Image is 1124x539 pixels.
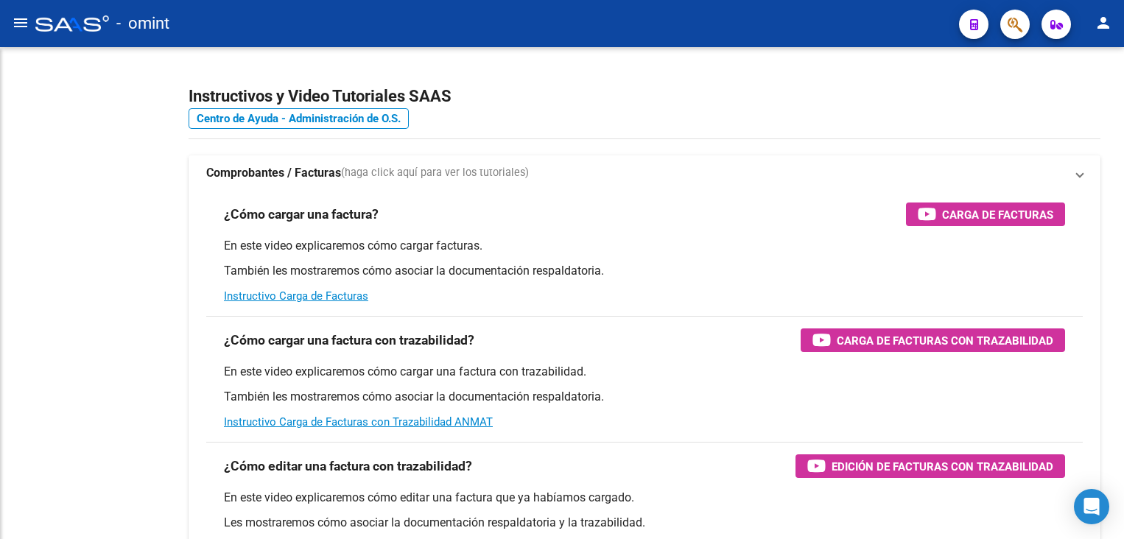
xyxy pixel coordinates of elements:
[224,289,368,303] a: Instructivo Carga de Facturas
[224,389,1065,405] p: También les mostraremos cómo asociar la documentación respaldatoria.
[224,415,493,429] a: Instructivo Carga de Facturas con Trazabilidad ANMAT
[801,328,1065,352] button: Carga de Facturas con Trazabilidad
[224,263,1065,279] p: También les mostraremos cómo asociar la documentación respaldatoria.
[224,515,1065,531] p: Les mostraremos cómo asociar la documentación respaldatoria y la trazabilidad.
[189,108,409,129] a: Centro de Ayuda - Administración de O.S.
[1074,489,1109,524] div: Open Intercom Messenger
[832,457,1053,476] span: Edición de Facturas con Trazabilidad
[837,331,1053,350] span: Carga de Facturas con Trazabilidad
[224,238,1065,254] p: En este video explicaremos cómo cargar facturas.
[224,330,474,350] h3: ¿Cómo cargar una factura con trazabilidad?
[942,205,1053,224] span: Carga de Facturas
[189,155,1100,191] mat-expansion-panel-header: Comprobantes / Facturas(haga click aquí para ver los tutoriales)
[224,204,379,225] h3: ¿Cómo cargar una factura?
[224,364,1065,380] p: En este video explicaremos cómo cargar una factura con trazabilidad.
[906,202,1065,226] button: Carga de Facturas
[189,82,1100,110] h2: Instructivos y Video Tutoriales SAAS
[116,7,169,40] span: - omint
[1095,14,1112,32] mat-icon: person
[795,454,1065,478] button: Edición de Facturas con Trazabilidad
[224,456,472,476] h3: ¿Cómo editar una factura con trazabilidad?
[341,165,529,181] span: (haga click aquí para ver los tutoriales)
[12,14,29,32] mat-icon: menu
[206,165,341,181] strong: Comprobantes / Facturas
[224,490,1065,506] p: En este video explicaremos cómo editar una factura que ya habíamos cargado.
